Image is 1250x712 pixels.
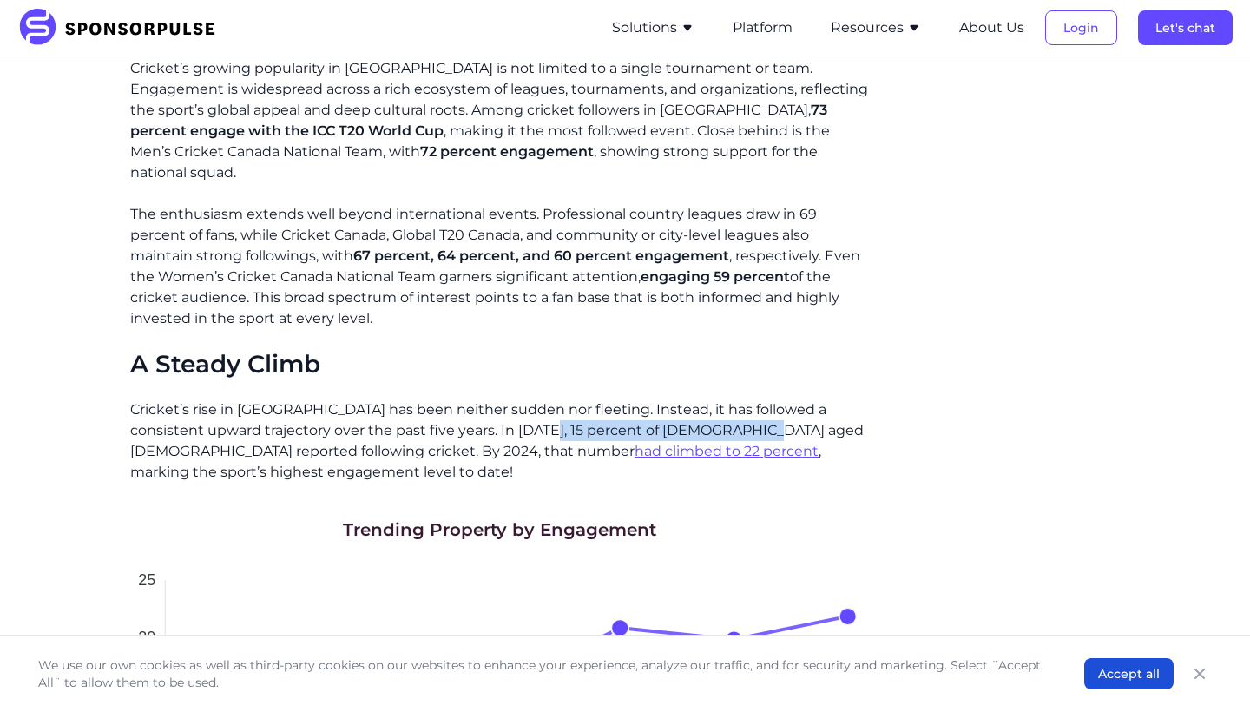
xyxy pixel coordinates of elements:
[641,268,790,285] span: engaging 59 percent
[1084,658,1174,689] button: Accept all
[1138,10,1233,45] button: Let's chat
[959,20,1024,36] a: About Us
[130,58,869,183] p: Cricket’s growing popularity in [GEOGRAPHIC_DATA] is not limited to a single tournament or team. ...
[130,350,869,379] h2: A Steady Climb
[138,571,155,589] tspan: 25
[353,247,729,264] span: 67 percent, 64 percent, and 60 percent engagement
[130,204,869,329] p: The enthusiasm extends well beyond international events. Professional country leagues draw in 69 ...
[420,143,594,160] span: 72 percent engagement
[130,399,869,483] p: Cricket’s rise in [GEOGRAPHIC_DATA] has been neither sudden nor fleeting. Instead, it has followe...
[635,443,819,459] a: had climbed to 22 percent
[138,629,155,646] tspan: 20
[17,9,228,47] img: SponsorPulse
[1138,20,1233,36] a: Let's chat
[733,20,793,36] a: Platform
[130,102,827,139] span: 73 percent engage with the ICC T20 World Cup
[38,656,1049,691] p: We use our own cookies as well as third-party cookies on our websites to enhance your experience,...
[1045,10,1117,45] button: Login
[831,17,921,38] button: Resources
[1163,629,1250,712] iframe: Chat Widget
[733,17,793,38] button: Platform
[612,17,694,38] button: Solutions
[343,518,656,542] h1: Trending Property by Engagement
[959,17,1024,38] button: About Us
[1045,20,1117,36] a: Login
